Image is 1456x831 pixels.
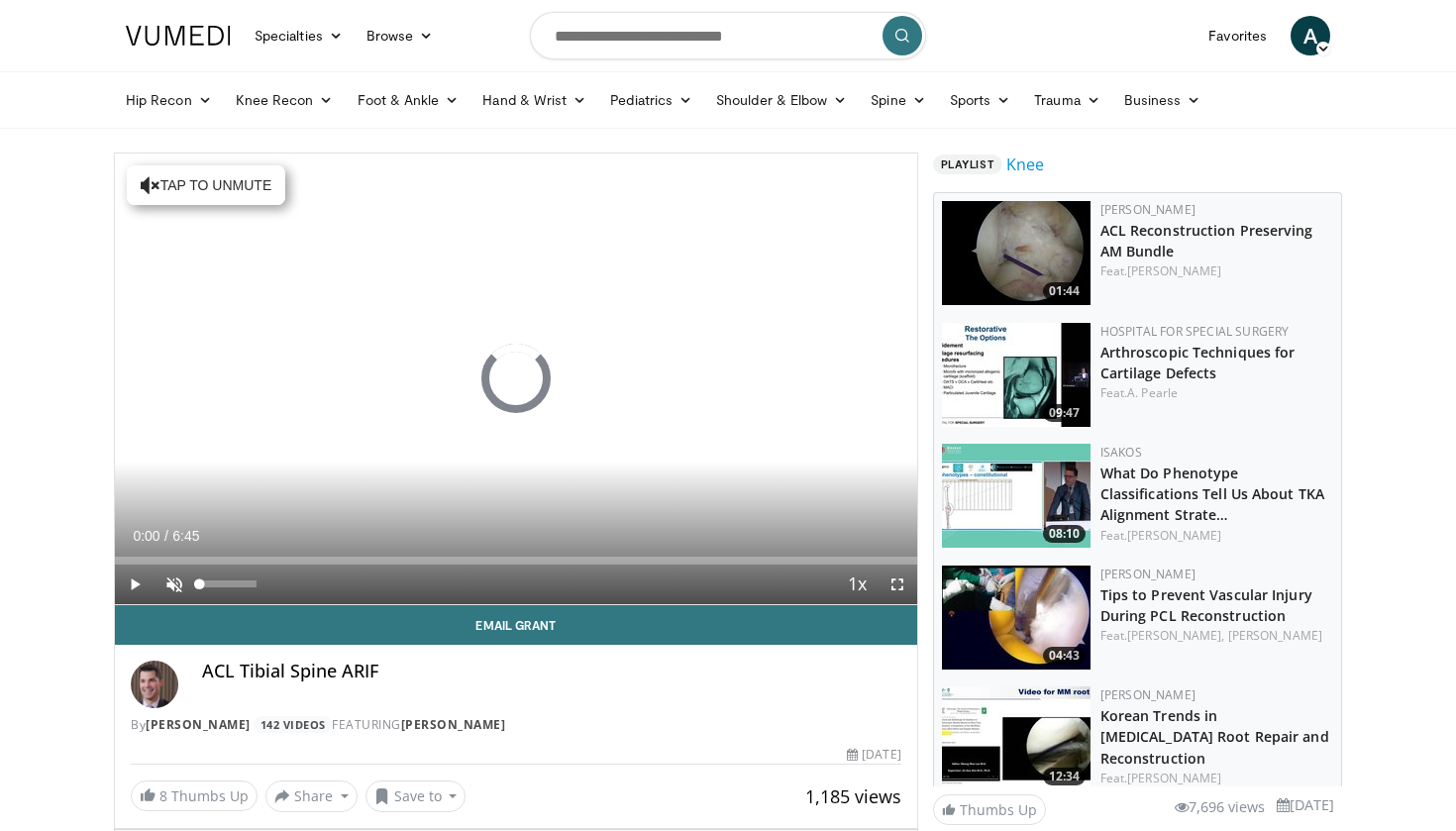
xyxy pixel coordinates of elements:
span: 09:47 [1043,404,1086,422]
button: Unmute [155,565,194,604]
span: 01:44 [1043,282,1086,300]
div: Progress Bar [115,557,917,565]
a: Hospital for Special Surgery [1100,323,1290,340]
a: Hip Recon [114,80,224,120]
a: [PERSON_NAME] [146,716,251,733]
div: By FEATURING [131,716,901,734]
a: Business [1112,80,1213,120]
a: Knee Recon [224,80,346,120]
img: VuMedi Logo [126,26,231,46]
div: Feat. [1100,384,1333,402]
a: 01:44 [942,201,1091,305]
a: [PERSON_NAME] [1127,527,1221,544]
a: ISAKOS [1100,444,1142,461]
a: [PERSON_NAME] [1127,262,1221,279]
a: Tips to Prevent Vascular Injury During PCL Reconstruction [1100,585,1312,625]
a: A. Pearle [1127,384,1178,401]
button: Tap to unmute [127,165,285,205]
a: [PERSON_NAME] [1100,566,1196,582]
h4: ACL Tibial Spine ARIF [202,661,901,682]
a: [PERSON_NAME] [1228,627,1322,644]
a: Pediatrics [598,80,704,120]
div: Feat. [1100,627,1333,645]
span: 6:45 [172,528,199,544]
a: 04:43 [942,566,1091,670]
img: 5b6cf72d-b1b3-4a5e-b48f-095f98c65f63.150x105_q85_crop-smart_upscale.jpg [942,444,1091,548]
a: [PERSON_NAME] [1100,686,1196,703]
span: 0:00 [133,528,159,544]
input: Search topics, interventions [530,12,926,59]
div: [DATE] [847,746,900,764]
a: Sports [938,80,1023,120]
a: ACL Reconstruction Preserving AM Bundle [1100,221,1313,260]
a: Thumbs Up [933,794,1046,825]
div: Feat. [1100,770,1333,787]
a: [PERSON_NAME], [1127,627,1224,644]
a: What Do Phenotype Classifications Tell Us About TKA Alignment Strate… [1100,464,1324,524]
li: [DATE] [1277,794,1334,816]
a: Foot & Ankle [346,80,471,120]
a: [PERSON_NAME] [1100,201,1196,218]
button: Share [265,780,358,812]
button: Play [115,565,155,604]
div: Volume Level [199,580,256,587]
span: Playlist [933,155,1002,174]
a: Favorites [1196,16,1279,55]
span: 04:43 [1043,647,1086,665]
a: Specialties [243,16,355,55]
button: Playback Rate [838,565,878,604]
img: 82f01733-ef7d-4ce7-8005-5c7f6b28c860.150x105_q85_crop-smart_upscale.jpg [942,686,1091,790]
span: / [164,528,168,544]
span: 1,185 views [805,784,901,808]
a: Arthroscopic Techniques for Cartilage Defects [1100,343,1296,382]
a: Spine [859,80,937,120]
a: A [1291,16,1330,55]
span: 12:34 [1043,768,1086,785]
a: 08:10 [942,444,1091,548]
a: 8 Thumbs Up [131,780,258,811]
a: Shoulder & Elbow [704,80,859,120]
button: Fullscreen [878,565,917,604]
a: 09:47 [942,323,1091,427]
img: e219f541-b456-4cbc-ade1-aa0b59c67291.150x105_q85_crop-smart_upscale.jpg [942,323,1091,427]
a: Trauma [1022,80,1112,120]
button: Save to [365,780,467,812]
li: 7,696 views [1175,796,1265,818]
a: [PERSON_NAME] [1127,770,1221,786]
div: Feat. [1100,262,1333,280]
a: Email Grant [115,605,917,645]
span: 08:10 [1043,525,1086,543]
img: Avatar [131,661,178,708]
a: Korean Trends in [MEDICAL_DATA] Root Repair and Reconstruction [1100,706,1329,767]
img: 03ba07b3-c3bf-45ca-b578-43863bbc294b.150x105_q85_crop-smart_upscale.jpg [942,566,1091,670]
a: Hand & Wrist [470,80,598,120]
a: [PERSON_NAME] [401,716,506,733]
span: 8 [159,786,167,805]
div: Feat. [1100,527,1333,545]
img: 7b60eb76-c310-45f1-898b-3f41f4878cd0.150x105_q85_crop-smart_upscale.jpg [942,201,1091,305]
a: Knee [1006,153,1044,176]
a: Browse [355,16,446,55]
a: 142 Videos [254,716,332,733]
a: 12:34 [942,686,1091,790]
video-js: Video Player [115,154,917,605]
